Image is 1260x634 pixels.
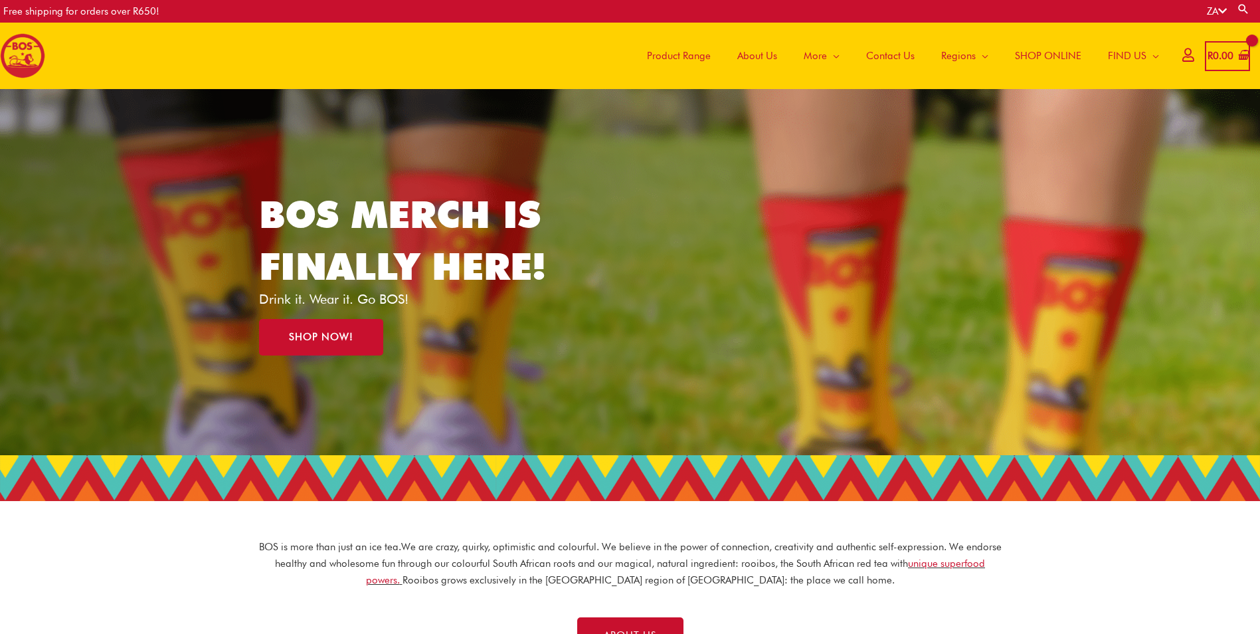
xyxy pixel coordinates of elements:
span: More [804,36,827,76]
a: BOS MERCH IS FINALLY HERE! [259,192,546,288]
a: About Us [724,23,790,89]
bdi: 0.00 [1208,50,1233,62]
a: Search button [1237,3,1250,15]
span: Regions [941,36,976,76]
a: ZA [1207,5,1227,17]
a: unique superfood powers. [366,558,986,586]
a: SHOP NOW! [259,319,383,356]
a: More [790,23,853,89]
span: R [1208,50,1213,62]
a: Contact Us [853,23,928,89]
a: View Shopping Cart, empty [1205,41,1250,71]
span: About Us [737,36,777,76]
span: Contact Us [866,36,915,76]
span: FIND US [1108,36,1146,76]
p: BOS is more than just an ice tea. We are crazy, quirky, optimistic and colourful. We believe in t... [258,539,1002,588]
span: SHOP NOW! [289,332,353,342]
span: Product Range [647,36,711,76]
span: SHOP ONLINE [1015,36,1081,76]
p: Drink it. Wear it. Go BOS! [259,292,566,306]
nav: Site Navigation [624,23,1172,89]
a: SHOP ONLINE [1002,23,1095,89]
a: Product Range [634,23,724,89]
a: Regions [928,23,1002,89]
